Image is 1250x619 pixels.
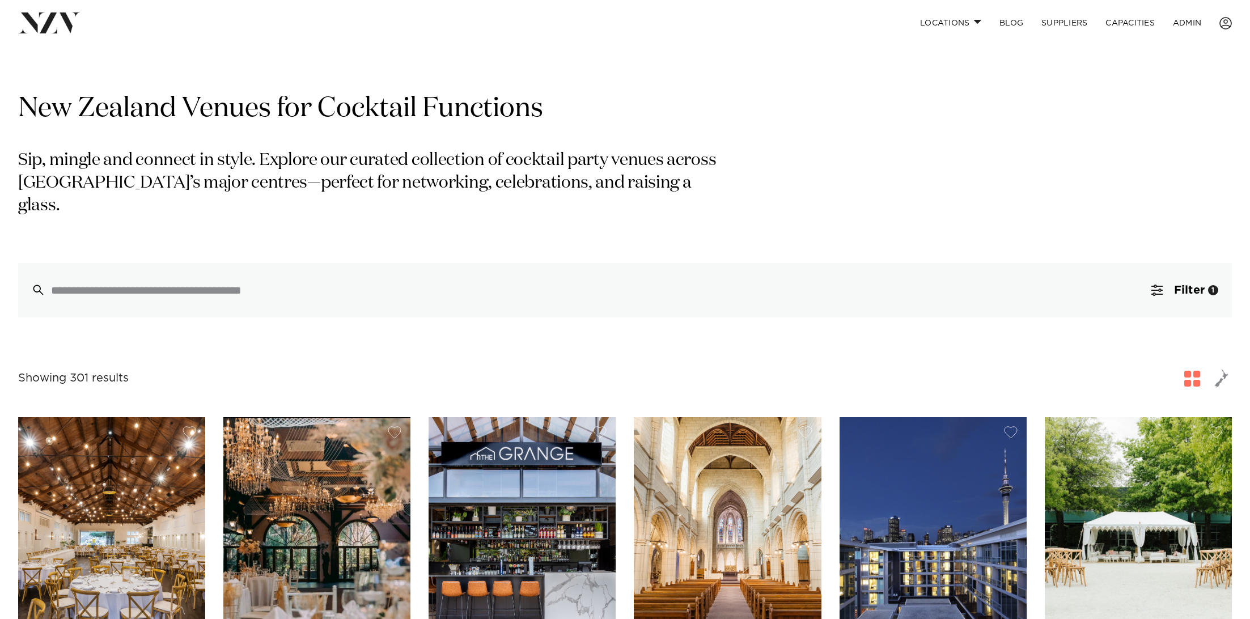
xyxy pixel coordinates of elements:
a: Capacities [1096,11,1164,35]
div: Showing 301 results [18,370,129,387]
p: Sip, mingle and connect in style. Explore our curated collection of cocktail party venues across ... [18,150,719,218]
a: ADMIN [1164,11,1210,35]
h1: New Zealand Venues for Cocktail Functions [18,91,1232,127]
button: Filter1 [1138,263,1232,317]
div: 1 [1208,285,1218,295]
a: BLOG [990,11,1032,35]
span: Filter [1174,285,1205,296]
a: Locations [911,11,990,35]
a: SUPPLIERS [1032,11,1096,35]
img: nzv-logo.png [18,12,80,33]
